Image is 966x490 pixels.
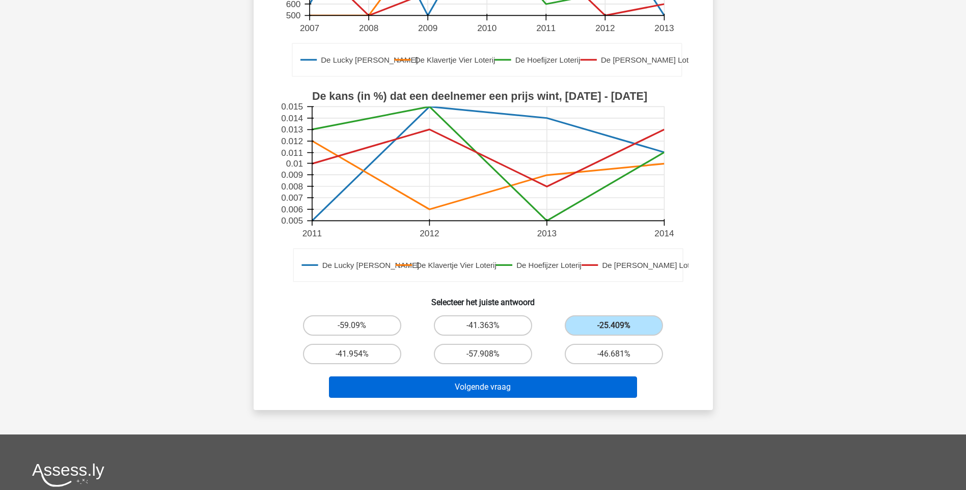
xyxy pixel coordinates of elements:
[418,23,437,33] text: 2009
[565,344,663,364] label: -46.681%
[281,216,303,226] text: 0.005
[602,261,700,269] text: De [PERSON_NAME] Loterij
[595,23,615,33] text: 2012
[601,56,699,64] text: De [PERSON_NAME] Loterij
[322,261,419,269] text: De Lucky [PERSON_NAME]
[281,113,303,123] text: 0.014
[359,23,378,33] text: 2008
[416,261,496,269] text: De Klavertje Vier Loterij
[303,315,401,336] label: -59.09%
[434,315,532,336] label: -41.363%
[286,11,300,21] text: 500
[321,56,418,64] text: De Lucky [PERSON_NAME]
[434,344,532,364] label: -57.908%
[302,228,321,238] text: 2011
[281,148,303,158] text: 0.011
[415,56,495,64] text: De Klavertje Vier Loterij
[281,136,303,146] text: 0.012
[312,90,647,102] text: De kans (in %) dat een deelnemer een prijs wint, [DATE] - [DATE]
[515,56,580,64] text: De Hoefijzer Loterij
[420,228,439,238] text: 2012
[281,170,303,180] text: 0.009
[565,315,663,336] label: -25.409%
[281,102,303,112] text: 0.015
[281,204,303,214] text: 0.006
[270,289,697,307] h6: Selecteer het juiste antwoord
[32,463,104,487] img: Assessly logo
[281,181,303,192] text: 0.008
[303,344,401,364] label: -41.954%
[286,158,302,169] text: 0.01
[329,376,637,398] button: Volgende vraag
[654,228,674,238] text: 2014
[536,23,556,33] text: 2011
[281,193,303,203] text: 0.007
[281,125,303,135] text: 0.013
[516,261,582,269] text: De Hoefijzer Loterij
[299,23,319,33] text: 2007
[537,228,556,238] text: 2013
[477,23,496,33] text: 2010
[654,23,674,33] text: 2013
